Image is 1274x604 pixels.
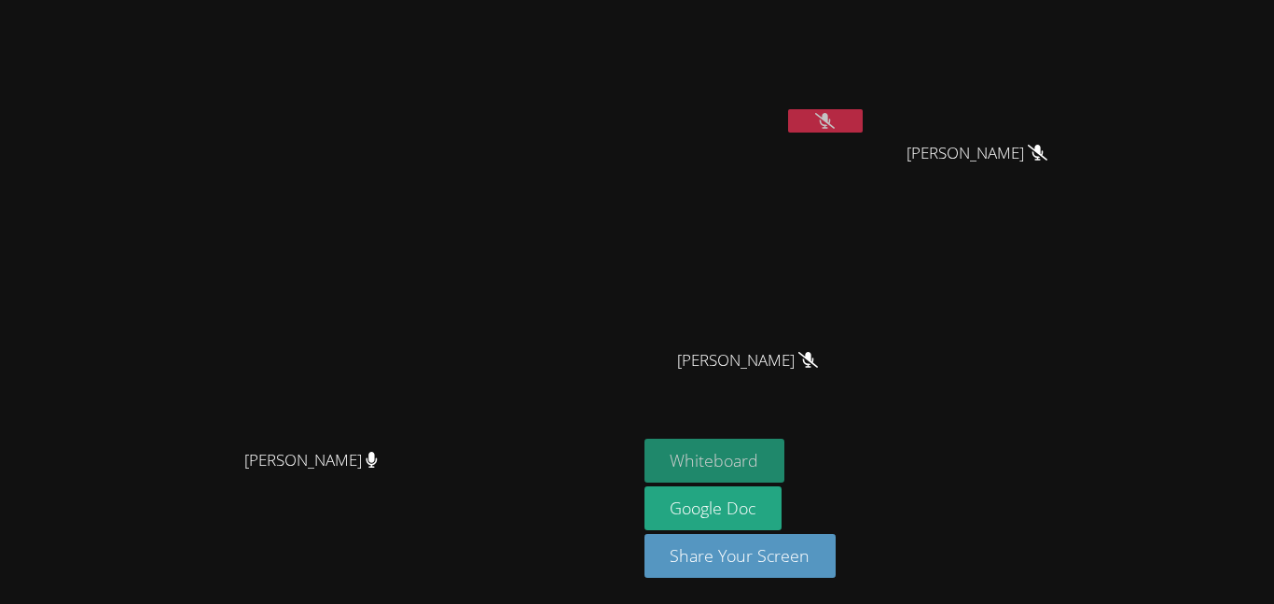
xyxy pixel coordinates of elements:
[644,439,785,483] button: Whiteboard
[244,447,378,474] span: [PERSON_NAME]
[644,486,782,530] a: Google Doc
[644,534,837,578] button: Share Your Screen
[677,347,818,374] span: [PERSON_NAME]
[907,140,1047,167] span: [PERSON_NAME]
